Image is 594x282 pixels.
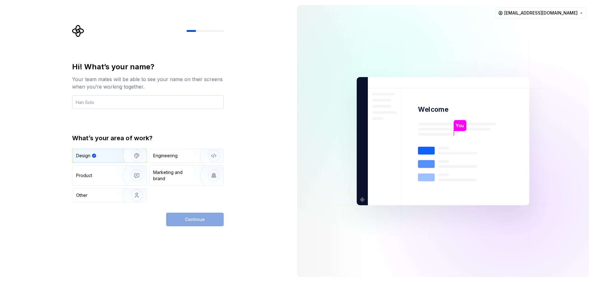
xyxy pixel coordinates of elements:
[418,105,448,114] p: Welcome
[72,95,224,109] input: Han Solo
[153,153,178,159] div: Engineering
[72,62,224,72] div: Hi! What’s your name?
[72,76,224,90] div: Your team mates will be able to see your name on their screens when you’re working together.
[495,7,587,19] button: [EMAIL_ADDRESS][DOMAIN_NAME]
[72,25,84,37] svg: Supernova Logo
[76,192,88,198] div: Other
[76,153,90,159] div: Design
[504,10,578,16] span: [EMAIL_ADDRESS][DOMAIN_NAME]
[456,122,464,129] p: You
[153,169,195,182] div: Marketing and brand
[72,134,224,142] div: What’s your area of work?
[76,172,92,179] div: Product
